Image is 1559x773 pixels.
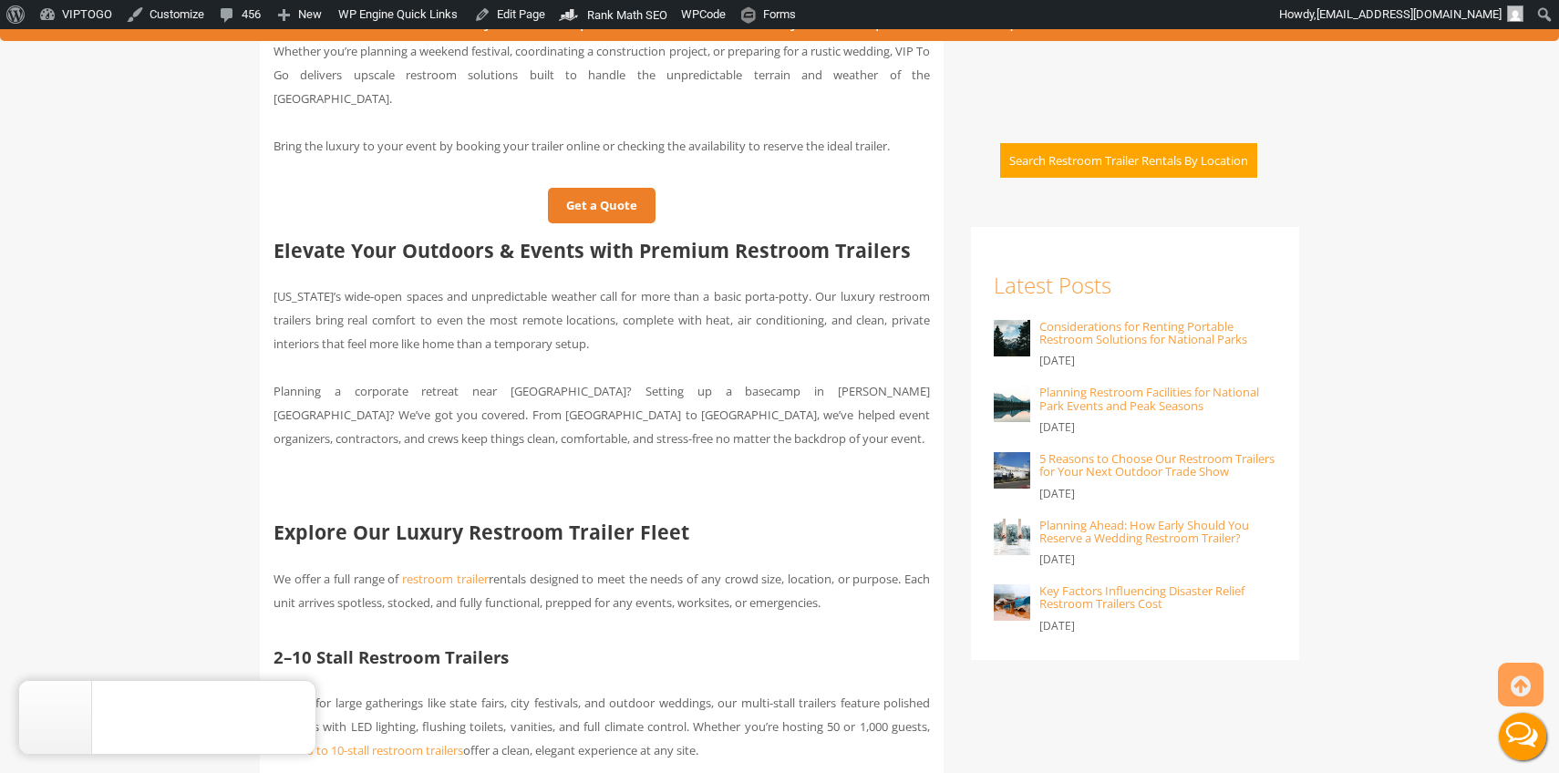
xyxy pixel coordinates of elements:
a: Planning Ahead: How Early Should You Reserve a Wedding Restroom Trailer? [1039,517,1249,546]
span: Rank Math SEO [587,8,667,22]
button: Search Restroom Trailer Rentals By Location [1000,143,1257,179]
h3: Latest Posts [994,273,1276,297]
img: Considerations for Renting Portable Restroom Solutions for National Parks - VIPTOGO [994,320,1030,356]
a: Search Restroom Trailer Rentals By Location [971,152,1257,169]
p: [DATE] [1039,417,1276,438]
a: Planning Restroom Facilities for National Park Events and Peak Seasons [1039,384,1259,413]
a: two to 10-stall restroom trailers [293,742,463,758]
a: 5 Reasons to Choose Our Restroom Trailers for Your Next Outdoor Trade Show [1039,450,1275,479]
span: [US_STATE]’s wide-open spaces and unpredictable weather call for more than a basic porta-potty. O... [274,288,930,352]
img: Key Factors Influencing Disaster Relief Restroom Trailers Cost - VIPTOGO [994,584,1030,621]
span: Whether you’re planning a weekend festival, coordinating a construction project, or preparing for... [274,43,930,107]
a: restroom trailer [399,571,489,587]
img: Planning Ahead: How Early Should You Reserve a Wedding Restroom Trailer? - VIPTOGO [994,519,1030,555]
span: Perfect for large gatherings like state fairs, city festivals, and outdoor weddings, our multi-st... [274,695,930,758]
span: restroom trailer [402,571,489,587]
button: Live Chat [1486,700,1559,773]
span: offer a clean, elegant experience at any site. [463,742,698,758]
p: [DATE] [1039,615,1276,637]
b: Elevate Your Outdoors & Events with Premium Restroom Trailers [274,237,911,263]
img: Planning Restroom Facilities for National Park Events and Peak Seasons - VIPTOGO [994,386,1030,422]
img: 5 Reasons to Choose Our Restroom Trailers for Your Next Outdoor Trade Show - VIPTOGO [994,452,1030,489]
span: Planning a corporate retreat near [GEOGRAPHIC_DATA]? Setting up a basecamp in [PERSON_NAME][GEOGR... [274,383,930,447]
span: rentals designed to meet the needs of any crowd size, location, or purpose. Each unit arrives spo... [274,571,930,611]
span: [EMAIL_ADDRESS][DOMAIN_NAME] [1316,7,1502,21]
b: 2–10 Stall Restroom Trailers [274,645,509,668]
a: Key Factors Influencing Disaster Relief Restroom Trailers Cost [1039,582,1244,612]
p: [DATE] [1039,483,1276,505]
p: [DATE] [1039,549,1276,571]
a: Get a Quote [548,188,656,223]
a: Considerations for Renting Portable Restroom Solutions for National Parks [1039,318,1247,347]
p: [DATE] [1039,350,1276,372]
span: We offer a full range of [274,571,399,587]
b: Explore Our Luxury Restroom Trailer Fleet [274,519,689,545]
span: Bring the luxury to your event by booking your trailer online or checking the availability to res... [274,138,890,154]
